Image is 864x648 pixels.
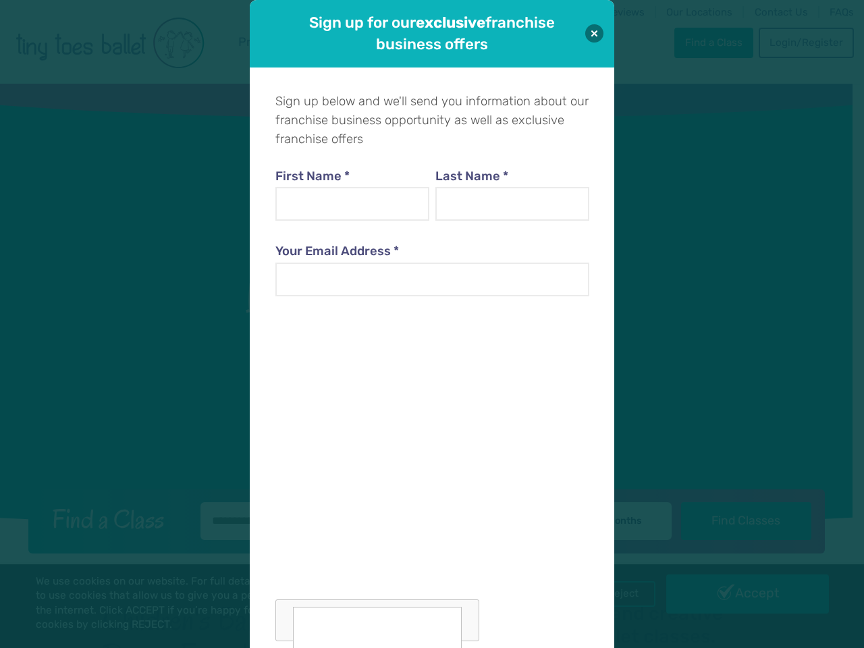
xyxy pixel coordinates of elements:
label: Your Email Address * [275,242,589,261]
h1: Sign up for our franchise business offers [288,12,576,55]
label: First Name * [275,167,429,186]
label: Last Name * [435,167,589,186]
p: Sign up below and we'll send you information about our franchise business opportunity as well as ... [275,92,589,148]
strong: exclusive [416,13,485,32]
